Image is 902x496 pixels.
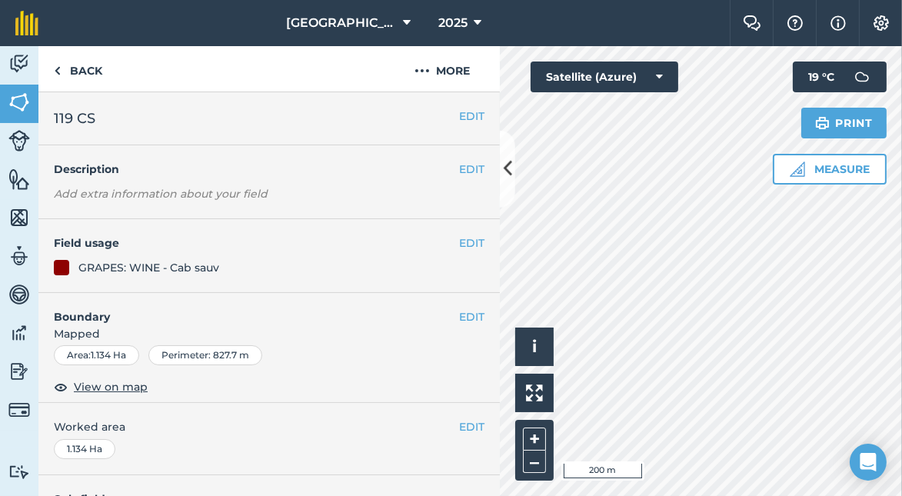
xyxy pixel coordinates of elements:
[54,108,95,129] span: 119 CS
[850,444,887,481] div: Open Intercom Messenger
[793,62,887,92] button: 19 °C
[847,62,877,92] img: svg+xml;base64,PD94bWwgdmVyc2lvbj0iMS4wIiBlbmNvZGluZz0idXRmLTgiPz4KPCEtLSBHZW5lcmF0b3I6IEFkb2JlIE...
[414,62,430,80] img: svg+xml;base64,PHN2ZyB4bWxucz0iaHR0cDovL3d3dy53My5vcmcvMjAwMC9zdmciIHdpZHRoPSIyMCIgaGVpZ2h0PSIyNC...
[459,161,484,178] button: EDIT
[54,62,61,80] img: svg+xml;base64,PHN2ZyB4bWxucz0iaHR0cDovL3d3dy53My5vcmcvMjAwMC9zdmciIHdpZHRoPSI5IiBoZWlnaHQ9IjI0Ii...
[531,62,678,92] button: Satellite (Azure)
[459,108,484,125] button: EDIT
[384,46,500,92] button: More
[8,360,30,383] img: svg+xml;base64,PD94bWwgdmVyc2lvbj0iMS4wIiBlbmNvZGluZz0idXRmLTgiPz4KPCEtLSBHZW5lcmF0b3I6IEFkb2JlIE...
[8,321,30,345] img: svg+xml;base64,PD94bWwgdmVyc2lvbj0iMS4wIiBlbmNvZGluZz0idXRmLTgiPz4KPCEtLSBHZW5lcmF0b3I6IEFkb2JlIE...
[54,345,139,365] div: Area : 1.134 Ha
[8,283,30,306] img: svg+xml;base64,PD94bWwgdmVyc2lvbj0iMS4wIiBlbmNvZGluZz0idXRmLTgiPz4KPCEtLSBHZW5lcmF0b3I6IEFkb2JlIE...
[148,345,262,365] div: Perimeter : 827.7 m
[54,187,268,201] em: Add extra information about your field
[523,451,546,473] button: –
[515,328,554,366] button: i
[54,439,115,459] div: 1.134 Ha
[790,161,805,177] img: Ruler icon
[8,168,30,191] img: svg+xml;base64,PHN2ZyB4bWxucz0iaHR0cDovL3d3dy53My5vcmcvMjAwMC9zdmciIHdpZHRoPSI1NiIgaGVpZ2h0PSI2MC...
[54,378,68,396] img: svg+xml;base64,PHN2ZyB4bWxucz0iaHR0cDovL3d3dy53My5vcmcvMjAwMC9zdmciIHdpZHRoPSIxOCIgaGVpZ2h0PSIyNC...
[15,11,38,35] img: fieldmargin Logo
[8,245,30,268] img: svg+xml;base64,PD94bWwgdmVyc2lvbj0iMS4wIiBlbmNvZGluZz0idXRmLTgiPz4KPCEtLSBHZW5lcmF0b3I6IEFkb2JlIE...
[38,325,500,342] span: Mapped
[8,206,30,229] img: svg+xml;base64,PHN2ZyB4bWxucz0iaHR0cDovL3d3dy53My5vcmcvMjAwMC9zdmciIHdpZHRoPSI1NiIgaGVpZ2h0PSI2MC...
[54,161,484,178] h4: Description
[815,114,830,132] img: svg+xml;base64,PHN2ZyB4bWxucz0iaHR0cDovL3d3dy53My5vcmcvMjAwMC9zdmciIHdpZHRoPSIxOSIgaGVpZ2h0PSIyNC...
[438,14,468,32] span: 2025
[74,378,148,395] span: View on map
[38,46,118,92] a: Back
[8,52,30,75] img: svg+xml;base64,PD94bWwgdmVyc2lvbj0iMS4wIiBlbmNvZGluZz0idXRmLTgiPz4KPCEtLSBHZW5lcmF0b3I6IEFkb2JlIE...
[8,464,30,479] img: svg+xml;base64,PD94bWwgdmVyc2lvbj0iMS4wIiBlbmNvZGluZz0idXRmLTgiPz4KPCEtLSBHZW5lcmF0b3I6IEFkb2JlIE...
[78,259,219,276] div: GRAPES: WINE - Cab sauv
[523,428,546,451] button: +
[8,91,30,114] img: svg+xml;base64,PHN2ZyB4bWxucz0iaHR0cDovL3d3dy53My5vcmcvMjAwMC9zdmciIHdpZHRoPSI1NiIgaGVpZ2h0PSI2MC...
[8,399,30,421] img: svg+xml;base64,PD94bWwgdmVyc2lvbj0iMS4wIiBlbmNvZGluZz0idXRmLTgiPz4KPCEtLSBHZW5lcmF0b3I6IEFkb2JlIE...
[830,14,846,32] img: svg+xml;base64,PHN2ZyB4bWxucz0iaHR0cDovL3d3dy53My5vcmcvMjAwMC9zdmciIHdpZHRoPSIxNyIgaGVpZ2h0PSIxNy...
[773,154,887,185] button: Measure
[786,15,804,31] img: A question mark icon
[54,418,484,435] span: Worked area
[743,15,761,31] img: Two speech bubbles overlapping with the left bubble in the forefront
[526,384,543,401] img: Four arrows, one pointing top left, one top right, one bottom right and the last bottom left
[532,337,537,356] span: i
[459,308,484,325] button: EDIT
[808,62,834,92] span: 19 ° C
[8,130,30,151] img: svg+xml;base64,PD94bWwgdmVyc2lvbj0iMS4wIiBlbmNvZGluZz0idXRmLTgiPz4KPCEtLSBHZW5lcmF0b3I6IEFkb2JlIE...
[286,14,397,32] span: [GEOGRAPHIC_DATA]
[459,235,484,251] button: EDIT
[38,293,459,325] h4: Boundary
[54,235,459,251] h4: Field usage
[872,15,890,31] img: A cog icon
[459,418,484,435] button: EDIT
[801,108,887,138] button: Print
[54,378,148,396] button: View on map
